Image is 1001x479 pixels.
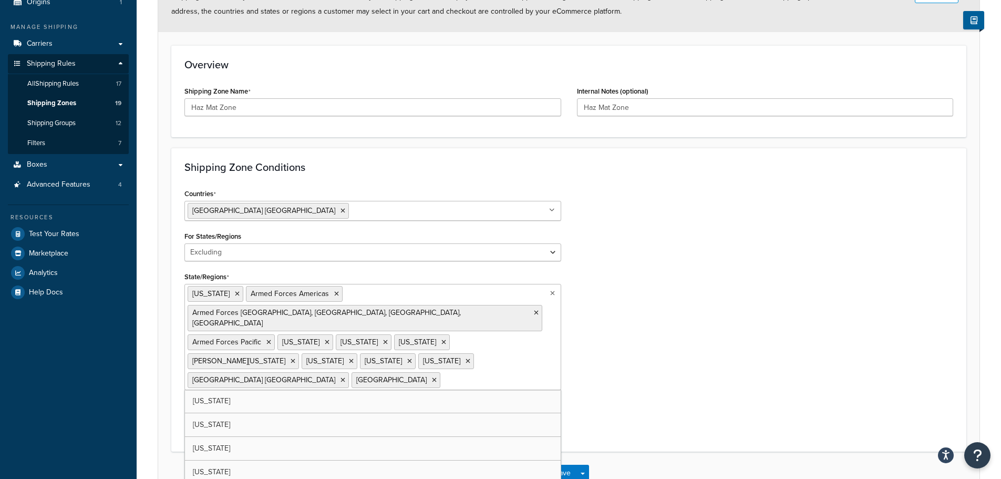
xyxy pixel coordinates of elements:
a: Marketplace [8,244,129,263]
span: Advanced Features [27,180,90,189]
li: Shipping Zones [8,94,129,113]
button: Show Help Docs [963,11,984,29]
span: Marketplace [29,249,68,258]
span: 19 [115,99,121,108]
span: Filters [27,139,45,148]
a: Shipping Zones19 [8,94,129,113]
a: Advanced Features4 [8,175,129,195]
li: Shipping Rules [8,54,129,154]
span: Shipping Rules [27,59,76,68]
span: [US_STATE] [193,419,230,430]
a: AllShipping Rules17 [8,74,129,94]
span: 12 [116,119,121,128]
label: Countries [184,190,216,198]
span: 4 [118,180,122,189]
span: [US_STATE] [306,355,344,366]
span: [US_STATE] [192,288,230,299]
span: Armed Forces Americas [251,288,329,299]
span: [US_STATE] [399,337,436,348]
span: Armed Forces Pacific [192,337,261,348]
label: For States/Regions [184,232,241,240]
a: [US_STATE] [185,413,561,436]
li: Shipping Groups [8,114,129,133]
div: Manage Shipping [8,23,129,32]
span: All Shipping Rules [27,79,79,88]
a: Help Docs [8,283,129,302]
span: [US_STATE] [423,355,460,366]
div: Resources [8,213,129,222]
span: [GEOGRAPHIC_DATA] [GEOGRAPHIC_DATA] [192,205,335,216]
label: Shipping Zone Name [184,87,251,96]
span: Test Your Rates [29,230,79,239]
span: [US_STATE] [282,337,319,348]
span: Boxes [27,160,47,169]
a: [US_STATE] [185,390,561,413]
a: [US_STATE] [185,437,561,460]
a: Shipping Rules [8,54,129,74]
a: Filters7 [8,134,129,153]
h3: Overview [184,59,953,70]
span: [PERSON_NAME][US_STATE] [192,355,285,366]
a: Boxes [8,155,129,175]
span: [US_STATE] [193,466,230,477]
span: [US_STATE] [365,355,402,366]
span: Shipping Groups [27,119,76,128]
button: Open Resource Center [964,442,990,468]
span: 17 [116,79,121,88]
span: [US_STATE] [193,443,230,454]
li: Advanced Features [8,175,129,195]
span: [GEOGRAPHIC_DATA] [356,374,427,385]
li: Filters [8,134,129,153]
span: Carriers [27,39,53,48]
a: Carriers [8,34,129,54]
span: Armed Forces [GEOGRAPHIC_DATA], [GEOGRAPHIC_DATA], [GEOGRAPHIC_DATA], [GEOGRAPHIC_DATA] [192,307,461,329]
h3: Shipping Zone Conditions [184,161,953,173]
span: [GEOGRAPHIC_DATA] [GEOGRAPHIC_DATA] [192,374,335,385]
span: [US_STATE] [340,337,378,348]
span: Shipping Zones [27,99,76,108]
span: Analytics [29,269,58,278]
label: Internal Notes (optional) [577,87,648,95]
span: 7 [118,139,121,148]
a: Test Your Rates [8,225,129,243]
span: Help Docs [29,288,63,297]
a: Shipping Groups12 [8,114,129,133]
a: Analytics [8,263,129,282]
span: [US_STATE] [193,395,230,406]
label: State/Regions [184,273,229,281]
